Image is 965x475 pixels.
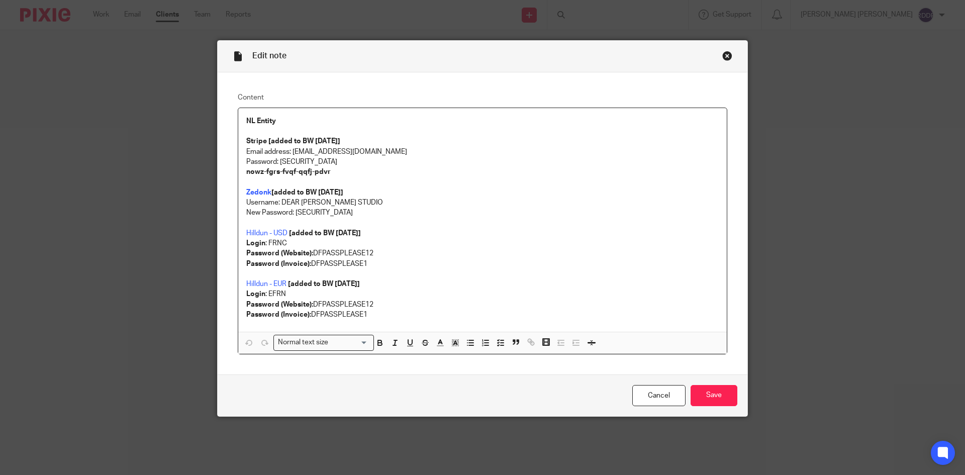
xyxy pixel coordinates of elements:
[246,300,719,310] p: DFPASSPLEASE12
[252,52,286,60] span: Edit note
[246,240,265,247] strong: Login
[288,280,360,288] strong: [added to BW [DATE]]
[271,189,343,196] strong: [added to BW [DATE]]
[246,310,719,320] p: DFPASSPLEASE1
[246,301,313,308] strong: Password (Website):
[246,208,719,218] p: New Password: [SECURITY_DATA]
[246,118,276,125] strong: NL Entity
[246,157,719,167] p: Password: [SECURITY_DATA]
[246,291,265,298] strong: Login
[246,311,311,318] strong: Password (Invoice):
[276,337,331,348] span: Normal text size
[273,335,374,350] div: Search for option
[246,138,340,145] strong: Stripe [added to BW [DATE]]
[246,250,313,257] strong: Password (Website):
[246,260,311,267] strong: Password (Invoice):
[246,280,286,288] a: Hilldun - EUR
[246,189,271,196] a: Zedonk
[332,337,368,348] input: Search for option
[289,230,361,237] strong: [added to BW [DATE]]
[246,230,287,237] a: Hilldun - USD
[246,198,719,208] p: Username: DEAR [PERSON_NAME] STUDIO
[246,147,719,157] p: Email address: [EMAIL_ADDRESS][DOMAIN_NAME]
[691,385,737,407] input: Save
[246,168,331,175] strong: nowz-fgrs-fvqf-qqfj-pdvr
[722,51,732,61] div: Close this dialog window
[238,92,727,103] label: Content
[246,238,719,259] p: : FRNC DFPASSPLEASE12
[632,385,686,407] a: Cancel
[246,289,719,299] p: : EFRN
[246,259,719,269] p: DFPASSPLEASE1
